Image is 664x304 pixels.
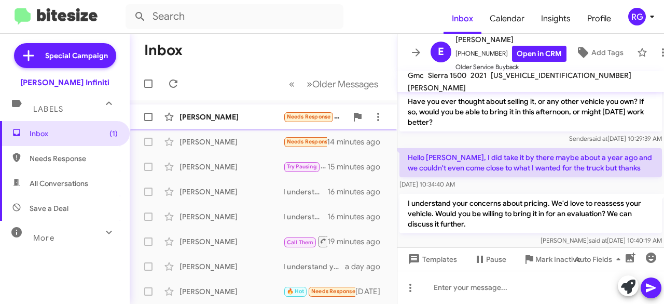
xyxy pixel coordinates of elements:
span: [PERSON_NAME] [DATE] 10:40:19 AM [541,236,662,244]
button: Mark Inactive [515,250,589,269]
div: Thank you! Have a great day. [283,161,327,173]
span: All Conversations [30,178,88,189]
div: I understand! If you ever consider selling your QX80 in the future, feel free to reach out. We're... [283,187,327,197]
div: [PERSON_NAME] [179,261,283,272]
a: Calendar [481,4,533,34]
div: [PERSON_NAME] [179,187,283,197]
div: [PERSON_NAME] [179,212,283,222]
div: [PERSON_NAME] [179,286,283,297]
div: Inbound Call [283,235,327,248]
span: 2021 [471,71,487,80]
a: Profile [579,4,619,34]
span: Save a Deal [30,203,68,214]
div: RG [628,8,646,25]
span: Templates [406,250,457,269]
div: a day ago [345,261,389,272]
span: « [289,77,295,90]
span: (1) [109,128,118,139]
span: Special Campaign [45,50,108,61]
span: said at [589,135,607,142]
a: Special Campaign [14,43,116,68]
span: Call Them [287,239,314,246]
span: Inbox [30,128,118,139]
span: Pause [486,250,506,269]
div: 15 minutes ago [327,162,389,172]
div: I understand your concerns about pricing. We'd love to reassess your vehicle. Would you be willin... [283,212,327,222]
div: [PERSON_NAME] [179,137,283,147]
div: [PERSON_NAME] [179,112,283,122]
input: Search [126,4,343,29]
a: Open in CRM [512,46,566,62]
span: [PERSON_NAME] [408,83,466,92]
div: [PERSON_NAME] [179,162,283,172]
span: Needs Response [287,113,331,120]
a: Insights [533,4,579,34]
button: Previous [283,73,301,95]
div: 16 minutes ago [327,212,389,222]
div: [DATE] [355,286,389,297]
button: Next [300,73,384,95]
span: » [307,77,312,90]
div: Hi [PERSON_NAME], I had a couple of questions on the warranty on the bumper-to-bumper. What does ... [283,285,355,297]
button: Pause [465,250,515,269]
span: [PHONE_NUMBER] [455,46,566,62]
span: Older Messages [312,78,378,90]
span: [DATE] 10:34:40 AM [399,180,455,188]
span: 🔥 Hot [287,288,305,295]
span: Auto Fields [575,250,625,269]
p: Hello [PERSON_NAME], I did take it by there maybe about a year ago and we couldn't even come clos... [399,148,662,177]
button: Auto Fields [566,250,633,269]
span: More [33,233,54,243]
button: RG [619,8,653,25]
div: [PERSON_NAME] [179,236,283,247]
span: Sender [DATE] 10:29:39 AM [569,135,662,142]
nav: Page navigation example [283,73,384,95]
a: Inbox [444,4,481,34]
span: Gmc [408,71,424,80]
span: said at [589,236,607,244]
p: I understand your concerns about pricing. We'd love to reassess your vehicle. Would you be willin... [399,194,662,233]
button: Templates [397,250,465,269]
span: Sierra 1500 [428,71,466,80]
span: Needs Response [287,138,331,145]
div: Sure. Can you pick it up and deliver the new car? [283,136,327,148]
span: Needs Response [311,288,355,295]
div: [PERSON_NAME] Infiniti [20,77,109,88]
span: Add Tags [591,43,624,62]
span: [PERSON_NAME] [455,33,566,46]
div: Please. I don't want to speak for her [283,111,347,123]
button: Add Tags [566,43,632,62]
span: E [438,44,444,60]
span: [US_VEHICLE_IDENTIFICATION_NUMBER] [491,71,631,80]
span: Mark Inactive [535,250,581,269]
div: 14 minutes ago [327,137,389,147]
span: Try Pausing [287,163,317,170]
div: I understand your concern! If you’re interested, let’s schedule a time for us to discuss your veh... [283,261,345,272]
h1: Inbox [144,42,183,59]
span: Labels [33,104,63,114]
div: 19 minutes ago [327,236,389,247]
div: 16 minutes ago [327,187,389,197]
span: Needs Response [30,153,118,164]
span: Older Service Buyback [455,62,566,72]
